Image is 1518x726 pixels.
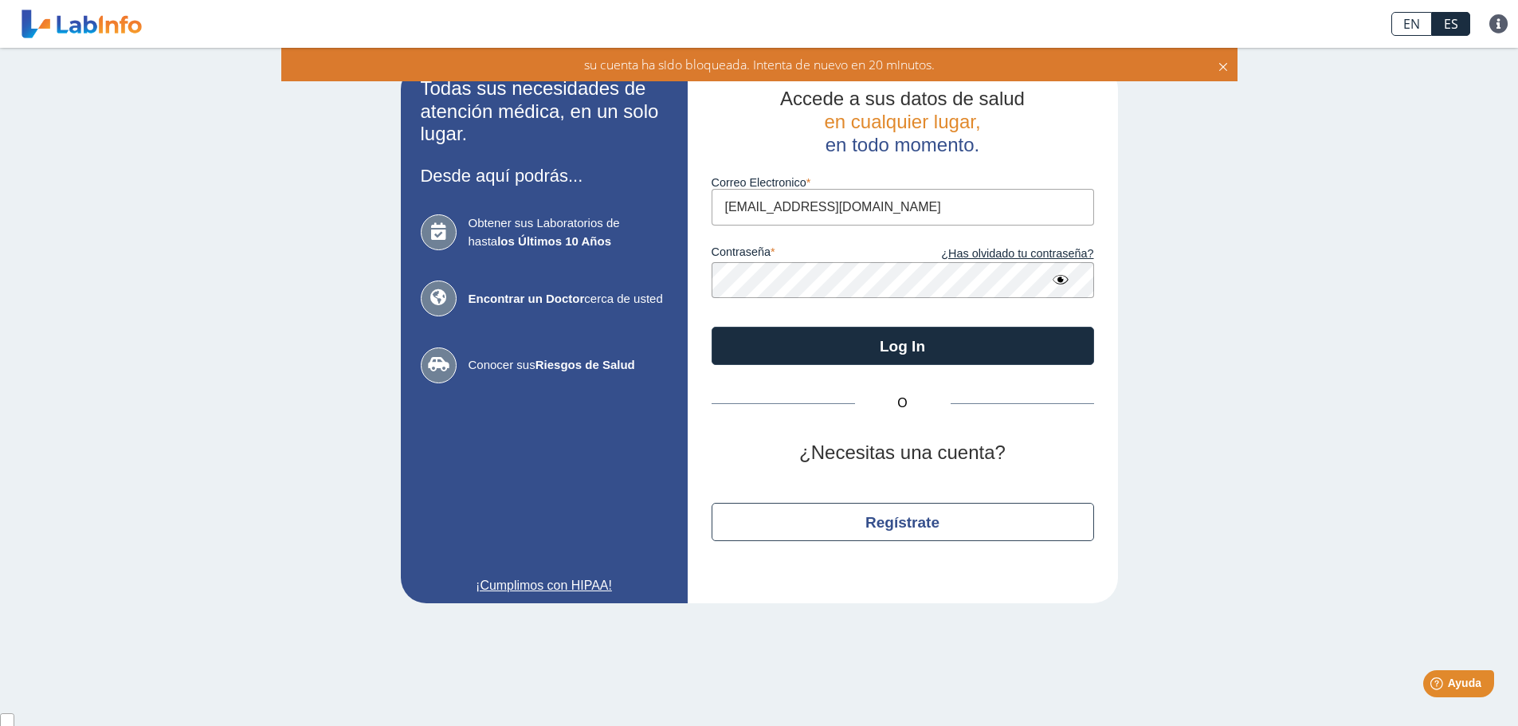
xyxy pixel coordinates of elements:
h2: Todas sus necesidades de atención médica, en un solo lugar. [421,77,668,146]
span: cerca de usted [469,290,668,308]
span: Accede a sus datos de salud [780,88,1025,109]
label: contraseña [712,245,903,263]
span: O [855,394,951,413]
iframe: Help widget launcher [1376,664,1500,708]
b: Riesgos de Salud [535,358,635,371]
a: EN [1391,12,1432,36]
span: su cuenta ha sido bloqueada. Intenta de nuevo en 20 minutos. [584,56,935,73]
button: Regístrate [712,503,1094,541]
span: en cualquier lugar, [824,111,980,132]
span: Conocer sus [469,356,668,375]
a: ¡Cumplimos con HIPAA! [421,576,668,595]
button: Log In [712,327,1094,365]
h2: ¿Necesitas una cuenta? [712,441,1094,465]
b: Encontrar un Doctor [469,292,585,305]
b: los Últimos 10 Años [497,234,611,248]
span: en todo momento. [826,134,979,155]
span: Obtener sus Laboratorios de hasta [469,214,668,250]
a: ES [1432,12,1470,36]
a: ¿Has olvidado tu contraseña? [903,245,1094,263]
h3: Desde aquí podrás... [421,166,668,186]
label: Correo Electronico [712,176,1094,189]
